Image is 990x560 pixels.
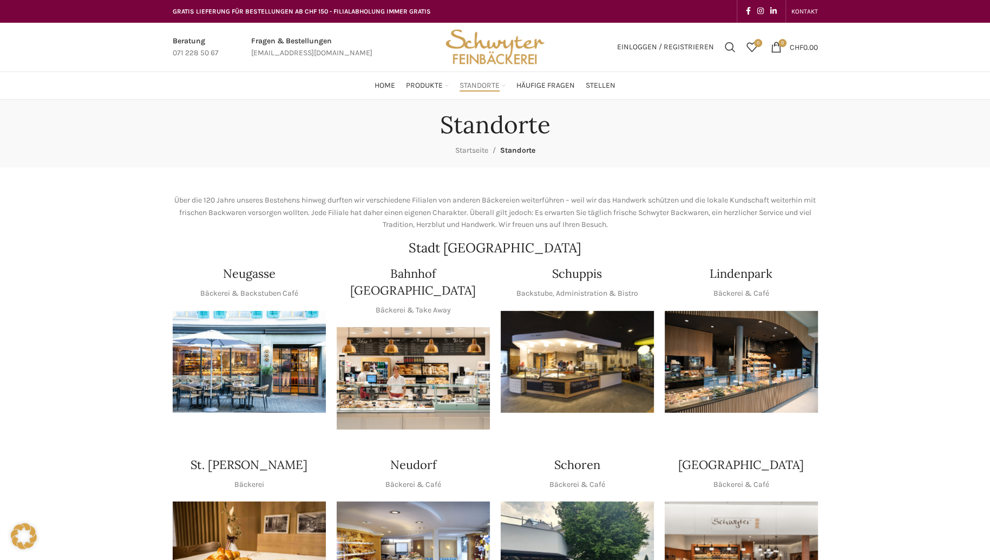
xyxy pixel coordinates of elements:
[173,311,326,413] div: 1 / 1
[612,36,719,58] a: Einloggen / Registrieren
[167,75,823,96] div: Main navigation
[778,39,786,47] span: 0
[501,311,654,413] img: 150130-Schwyter-013
[460,75,506,96] a: Standorte
[173,311,326,413] img: Neugasse
[617,43,714,51] span: Einloggen / Registrieren
[191,457,307,473] h4: St. [PERSON_NAME]
[173,242,818,255] h2: Stadt [GEOGRAPHIC_DATA]
[406,81,443,91] span: Produkte
[586,75,615,96] a: Stellen
[337,265,490,299] h4: Bahnhof [GEOGRAPHIC_DATA]
[234,479,264,491] p: Bäckerei
[375,81,395,91] span: Home
[754,39,762,47] span: 0
[223,265,276,282] h4: Neugasse
[791,8,818,15] span: KONTAKT
[786,1,823,22] div: Secondary navigation
[767,4,780,19] a: Linkedin social link
[251,35,372,60] a: Infobox link
[665,311,818,413] img: 017-e1571925257345
[741,36,763,58] a: 0
[741,36,763,58] div: Meine Wunschliste
[554,457,600,473] h4: Schoren
[442,42,548,51] a: Site logo
[790,42,818,51] bdi: 0.00
[516,288,638,299] p: Backstube, Administration & Bistro
[375,75,395,96] a: Home
[710,265,772,282] h4: Lindenpark
[440,110,550,139] h1: Standorte
[791,1,818,22] a: KONTAKT
[455,146,488,155] a: Startseite
[516,75,575,96] a: Häufige Fragen
[337,327,490,429] img: Bahnhof St. Gallen
[460,81,500,91] span: Standorte
[549,479,605,491] p: Bäckerei & Café
[500,146,535,155] span: Standorte
[173,194,818,231] p: Über die 120 Jahre unseres Bestehens hinweg durften wir verschiedene Filialen von anderen Bäckere...
[337,327,490,429] div: 1 / 1
[552,265,602,282] h4: Schuppis
[765,36,823,58] a: 0 CHF0.00
[678,457,804,473] h4: [GEOGRAPHIC_DATA]
[501,311,654,413] div: 1 / 1
[385,479,441,491] p: Bäckerei & Café
[743,4,754,19] a: Facebook social link
[754,4,767,19] a: Instagram social link
[665,311,818,413] div: 1 / 1
[173,8,431,15] span: GRATIS LIEFERUNG FÜR BESTELLUNGEN AB CHF 150 - FILIALABHOLUNG IMMER GRATIS
[586,81,615,91] span: Stellen
[713,288,769,299] p: Bäckerei & Café
[516,81,575,91] span: Häufige Fragen
[390,457,436,473] h4: Neudorf
[442,23,548,71] img: Bäckerei Schwyter
[790,42,803,51] span: CHF
[713,479,769,491] p: Bäckerei & Café
[406,75,449,96] a: Produkte
[200,288,298,299] p: Bäckerei & Backstuben Café
[376,304,451,316] p: Bäckerei & Take Away
[173,35,219,60] a: Infobox link
[719,36,741,58] a: Suchen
